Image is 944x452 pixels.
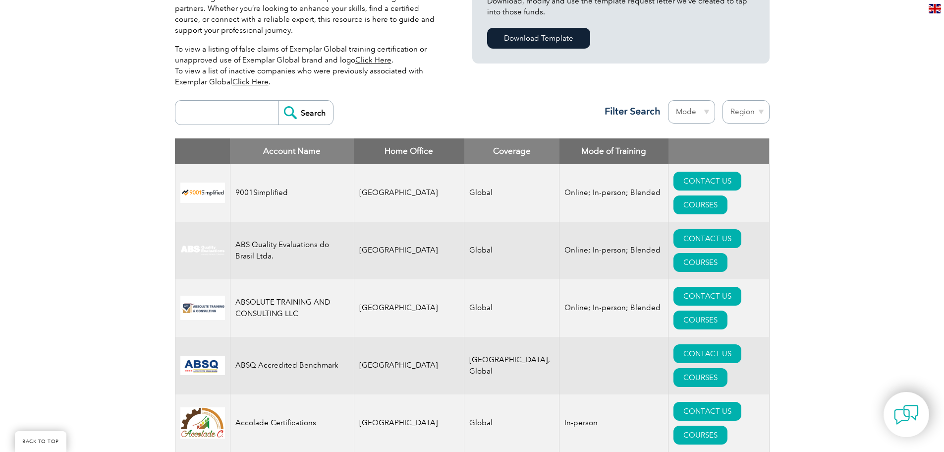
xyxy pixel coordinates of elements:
p: To view a listing of false claims of Exemplar Global training certification or unapproved use of ... [175,44,443,87]
img: en [929,4,941,13]
a: COURSES [673,253,727,272]
th: Coverage: activate to sort column ascending [464,138,559,164]
img: contact-chat.png [894,402,919,427]
img: c92924ac-d9bc-ea11-a814-000d3a79823d-logo.jpg [180,245,225,256]
td: [GEOGRAPHIC_DATA] [354,222,464,279]
td: Accolade Certifications [230,394,354,452]
img: 37c9c059-616f-eb11-a812-002248153038-logo.png [180,183,225,203]
td: [GEOGRAPHIC_DATA] [354,279,464,337]
td: [GEOGRAPHIC_DATA] [354,337,464,394]
h3: Filter Search [599,105,661,118]
img: cc24547b-a6e0-e911-a812-000d3a795b83-logo.png [180,356,225,375]
td: Global [464,394,559,452]
td: [GEOGRAPHIC_DATA] [354,394,464,452]
a: CONTACT US [673,287,741,306]
a: BACK TO TOP [15,431,66,452]
img: 1a94dd1a-69dd-eb11-bacb-002248159486-logo.jpg [180,407,225,439]
a: COURSES [673,368,727,387]
th: Mode of Training: activate to sort column ascending [559,138,668,164]
a: CONTACT US [673,229,741,248]
td: Global [464,222,559,279]
th: Account Name: activate to sort column descending [230,138,354,164]
td: Global [464,164,559,222]
a: CONTACT US [673,344,741,363]
td: In-person [559,394,668,452]
td: Online; In-person; Blended [559,279,668,337]
th: : activate to sort column ascending [668,138,769,164]
a: Download Template [487,28,590,49]
a: CONTACT US [673,402,741,421]
a: COURSES [673,426,727,445]
img: 16e092f6-eadd-ed11-a7c6-00224814fd52-logo.png [180,296,225,320]
td: Online; In-person; Blended [559,164,668,222]
a: Click Here [232,77,269,86]
td: ABSQ Accredited Benchmark [230,337,354,394]
td: Global [464,279,559,337]
a: CONTACT US [673,172,741,191]
a: COURSES [673,311,727,329]
td: [GEOGRAPHIC_DATA], Global [464,337,559,394]
td: 9001Simplified [230,164,354,222]
td: Online; In-person; Blended [559,222,668,279]
td: ABS Quality Evaluations do Brasil Ltda. [230,222,354,279]
td: ABSOLUTE TRAINING AND CONSULTING LLC [230,279,354,337]
a: Click Here [355,56,391,65]
td: [GEOGRAPHIC_DATA] [354,164,464,222]
a: COURSES [673,195,727,214]
input: Search [278,101,333,125]
th: Home Office: activate to sort column ascending [354,138,464,164]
